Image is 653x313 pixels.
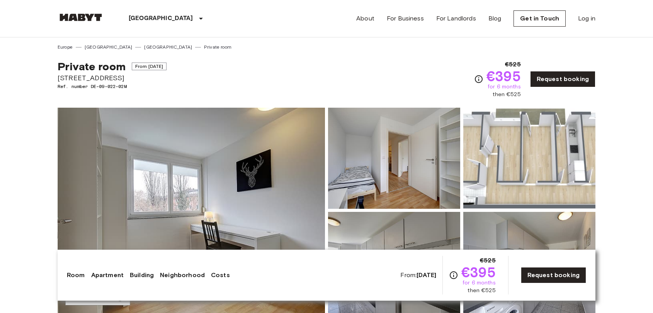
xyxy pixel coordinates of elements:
[417,271,436,279] b: [DATE]
[493,91,520,98] span: then €525
[521,267,586,283] a: Request booking
[468,287,495,294] span: then €525
[488,83,521,91] span: for 6 months
[488,14,502,23] a: Blog
[463,108,595,209] img: Picture of unit DE-09-022-02M
[58,73,167,83] span: [STREET_ADDRESS]
[480,256,496,265] span: €525
[328,108,460,209] img: Picture of unit DE-09-022-02M
[530,71,595,87] a: Request booking
[387,14,424,23] a: For Business
[578,14,595,23] a: Log in
[328,212,460,313] img: Picture of unit DE-09-022-02M
[144,44,192,51] a: [GEOGRAPHIC_DATA]
[130,271,154,280] a: Building
[400,271,436,279] span: From:
[129,14,193,23] p: [GEOGRAPHIC_DATA]
[67,271,85,280] a: Room
[91,271,124,280] a: Apartment
[463,279,496,287] span: for 6 months
[58,108,325,313] img: Marketing picture of unit DE-09-022-02M
[505,60,521,69] span: €525
[58,14,104,21] img: Habyt
[486,69,521,83] span: €395
[58,60,126,73] span: Private room
[436,14,476,23] a: For Landlords
[58,83,167,90] span: Ref. number DE-09-022-02M
[58,44,73,51] a: Europe
[160,271,205,280] a: Neighborhood
[514,10,566,27] a: Get in Touch
[356,14,374,23] a: About
[474,74,483,84] svg: Check cost overview for full price breakdown. Please note that discounts apply to new joiners onl...
[211,271,230,280] a: Costs
[463,212,595,313] img: Picture of unit DE-09-022-02M
[85,44,133,51] a: [GEOGRAPHIC_DATA]
[461,265,496,279] span: €395
[132,63,167,70] span: From [DATE]
[204,44,231,51] a: Private room
[449,271,458,280] svg: Check cost overview for full price breakdown. Please note that discounts apply to new joiners onl...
